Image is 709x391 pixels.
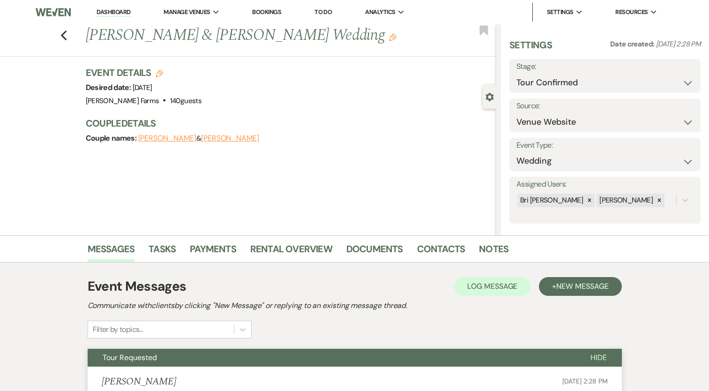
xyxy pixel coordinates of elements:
h5: [PERSON_NAME] [102,376,176,388]
button: Hide [575,349,622,367]
a: Tasks [149,241,176,262]
a: Dashboard [97,8,130,17]
h3: Couple Details [86,117,487,130]
h1: [PERSON_NAME] & [PERSON_NAME] Wedding [86,24,410,47]
button: Edit [389,33,396,41]
a: Messages [88,241,135,262]
label: Assigned Users: [516,178,694,191]
a: To Do [314,8,332,16]
h1: Event Messages [88,277,187,296]
a: Contacts [417,241,465,262]
span: Log Message [467,281,517,291]
span: 140 guests [170,96,202,105]
span: [DATE] 2:28 PM [562,377,607,385]
span: Couple names: [86,133,138,143]
span: [PERSON_NAME] Farms [86,96,159,105]
button: Close lead details [485,92,494,101]
button: Log Message [454,277,530,296]
span: Hide [590,353,607,362]
div: Filter by topics... [93,324,143,335]
span: Desired date: [86,83,133,92]
h3: Event Details [86,66,202,79]
label: Stage: [516,60,694,74]
span: [DATE] 2:28 PM [656,39,701,49]
span: & [138,134,259,143]
label: Event Type: [516,139,694,152]
button: [PERSON_NAME] [138,135,196,142]
div: [PERSON_NAME] [597,194,654,207]
span: Resources [615,8,648,17]
span: Date created: [610,39,656,49]
div: Bri [PERSON_NAME] [517,194,584,207]
span: Manage Venues [164,8,210,17]
a: Payments [190,241,236,262]
label: Source: [516,99,694,113]
span: [DATE] [133,83,152,92]
button: Tour Requested [88,349,575,367]
a: Documents [346,241,403,262]
h3: Settings [509,38,552,59]
button: +New Message [539,277,621,296]
img: Weven Logo [36,2,71,22]
a: Rental Overview [250,241,332,262]
a: Notes [479,241,508,262]
span: Analytics [365,8,395,17]
h2: Communicate with clients by clicking "New Message" or replying to an existing message thread. [88,300,622,311]
span: Tour Requested [103,353,157,362]
span: New Message [556,281,608,291]
span: Settings [547,8,574,17]
a: Bookings [252,8,281,16]
button: [PERSON_NAME] [201,135,259,142]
